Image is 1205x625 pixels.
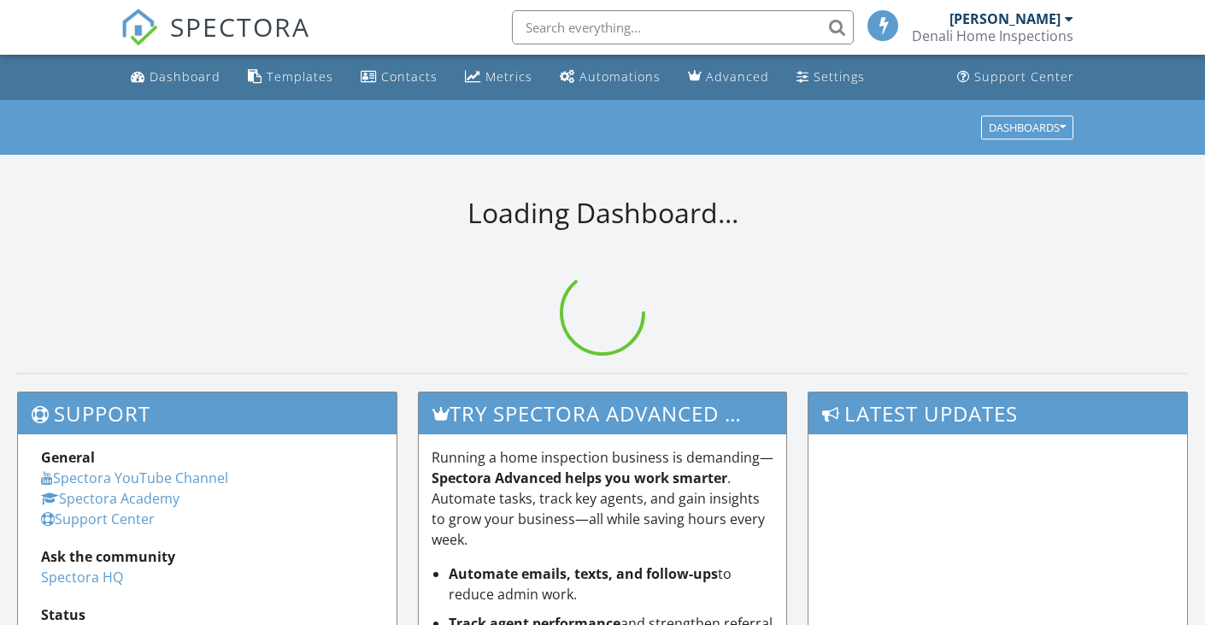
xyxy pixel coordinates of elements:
a: Support Center [950,62,1081,93]
p: Running a home inspection business is demanding— . Automate tasks, track key agents, and gain ins... [432,447,774,550]
strong: General [41,448,95,467]
div: Denali Home Inspections [912,27,1073,44]
a: Spectora Academy [41,489,179,508]
a: Templates [241,62,340,93]
div: Contacts [381,68,438,85]
span: SPECTORA [170,9,310,44]
strong: Automate emails, texts, and follow-ups [449,564,718,583]
div: Templates [267,68,333,85]
a: Spectora YouTube Channel [41,469,228,487]
div: Ask the community [41,546,373,567]
div: Advanced [706,68,769,85]
li: to reduce admin work. [449,563,774,604]
strong: Spectora Advanced helps you work smarter [432,469,727,487]
h3: Support [18,392,397,434]
img: The Best Home Inspection Software - Spectora [120,9,158,46]
a: Support Center [41,510,155,528]
a: Spectora HQ [41,568,123,587]
div: [PERSON_NAME] [949,10,1061,27]
a: Metrics [458,62,539,93]
div: Status [41,604,373,625]
a: Contacts [354,62,444,93]
a: Settings [790,62,872,93]
h3: Try spectora advanced [DATE] [419,392,787,434]
input: Search everything... [512,10,854,44]
a: SPECTORA [120,23,310,59]
a: Advanced [681,62,776,93]
a: Automations (Basic) [553,62,667,93]
button: Dashboards [981,115,1073,139]
a: Dashboard [124,62,227,93]
div: Settings [814,68,865,85]
div: Dashboard [150,68,220,85]
div: Dashboards [989,121,1066,133]
h3: Latest Updates [808,392,1187,434]
div: Automations [579,68,661,85]
div: Support Center [974,68,1074,85]
div: Metrics [485,68,532,85]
